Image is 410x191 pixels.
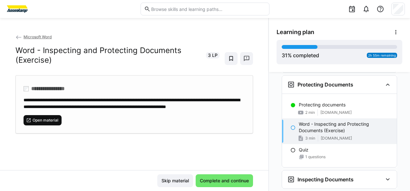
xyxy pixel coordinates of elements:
span: Skip material [161,177,190,184]
span: 1 questions [305,154,326,159]
span: [DOMAIN_NAME] [321,136,352,141]
span: Open material [32,118,59,123]
h3: Inspecting Documents [298,176,354,183]
h3: Protecting Documents [298,81,353,88]
span: Complete and continue [199,177,250,184]
span: 3 min [305,136,315,141]
button: Skip material [157,174,193,187]
p: Protecting documents [299,102,346,108]
span: 3 LP [208,52,218,59]
div: % completed [282,51,319,59]
h2: Word - Inspecting and Protecting Documents (Exercise) [15,46,202,65]
span: 31 [282,52,288,59]
span: [DOMAIN_NAME] [320,110,352,115]
p: Quiz [299,147,308,153]
span: 2h 55m remaining [368,53,396,57]
button: Complete and continue [196,174,253,187]
span: 2 min [305,110,315,115]
p: Word - Inspecting and Protecting Documents (Exercise) [299,121,392,134]
span: Microsoft Word [24,34,52,39]
input: Browse skills and learning paths... [151,6,266,12]
button: Open material [24,115,62,125]
a: Microsoft Word [15,34,52,39]
span: Learning plan [277,29,314,36]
